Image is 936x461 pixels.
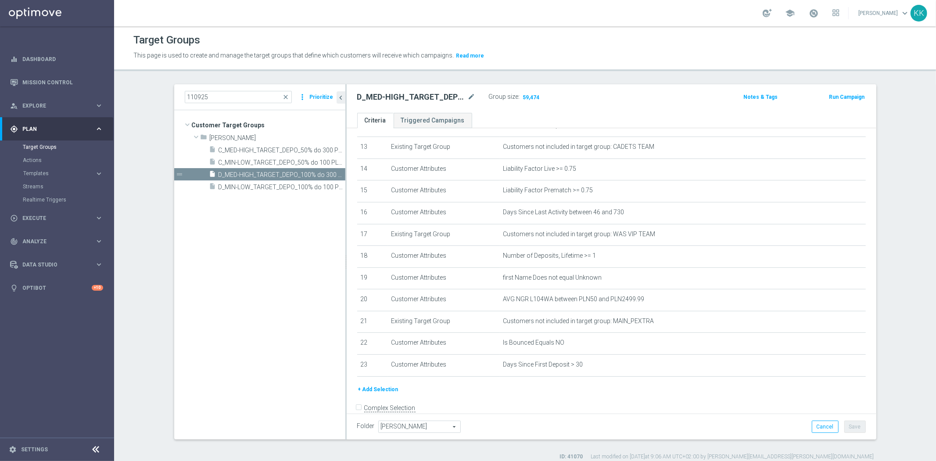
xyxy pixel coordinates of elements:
i: insert_drive_file [209,183,216,193]
i: equalizer [10,55,18,63]
a: Actions [23,157,91,164]
td: Customer Attributes [387,355,499,377]
button: chevron_left [337,91,345,104]
span: Analyze [22,239,95,244]
span: close [283,94,290,101]
span: keyboard_arrow_down [900,8,910,18]
label: Folder [357,422,375,430]
span: Number of Deposits, Lifetime >= 1 [503,252,596,259]
span: Kasia K. [210,134,345,142]
div: Dashboard [10,47,103,71]
td: 16 [357,202,388,224]
a: Criteria [357,113,394,128]
button: gps_fixed Plan keyboard_arrow_right [10,126,104,133]
a: Dashboard [22,47,103,71]
button: Mission Control [10,79,104,86]
button: play_circle_outline Execute keyboard_arrow_right [10,215,104,222]
td: Existing Target Group [387,311,499,333]
td: Customer Attributes [387,333,499,355]
button: Save [844,421,866,433]
span: C_MED-HIGH_TARGET_DEPO_50% do 300 PLN_LW_110925 [219,147,345,154]
td: Existing Target Group [387,224,499,246]
button: + Add Selection [357,385,399,394]
i: person_search [10,102,18,110]
button: Templates keyboard_arrow_right [23,170,104,177]
div: Execute [10,214,95,222]
span: C_MIN-LOW_TARGET_DEPO_50% do 100 PLN_LW_110925 [219,159,345,166]
button: Read more [455,51,485,61]
span: Customers not included in target group: CADETS TEAM [503,143,654,151]
label: : [519,93,520,101]
span: Days Since Last Activity between 46 and 730 [503,209,624,216]
div: person_search Explore keyboard_arrow_right [10,102,104,109]
a: Settings [21,447,48,452]
span: first Name Does not equal Unknown [503,274,602,281]
label: Complex Selection [364,404,416,412]
span: Customers not included in target group: MAIN_PEXTRA [503,317,654,325]
td: Customer Attributes [387,202,499,224]
a: Target Groups [23,144,91,151]
a: [PERSON_NAME]keyboard_arrow_down [857,7,911,20]
span: Templates [23,171,86,176]
div: Optibot [10,276,103,299]
a: Realtime Triggers [23,196,91,203]
div: Data Studio keyboard_arrow_right [10,261,104,268]
div: +10 [92,285,103,291]
i: keyboard_arrow_right [95,125,103,133]
a: Triggered Campaigns [394,113,472,128]
i: keyboard_arrow_right [95,214,103,222]
i: insert_drive_file [209,170,216,180]
a: Streams [23,183,91,190]
span: Execute [22,216,95,221]
i: keyboard_arrow_right [95,237,103,245]
span: Data Studio [22,262,95,267]
div: Data Studio [10,261,95,269]
a: Optibot [22,276,92,299]
td: 21 [357,311,388,333]
td: 17 [357,224,388,246]
span: Plan [22,126,95,132]
td: 14 [357,158,388,180]
td: 15 [357,180,388,202]
i: gps_fixed [10,125,18,133]
label: ID: 41070 [560,453,583,461]
a: Mission Control [22,71,103,94]
span: Customer Target Groups [192,119,345,131]
td: 19 [357,267,388,289]
span: Explore [22,103,95,108]
div: Analyze [10,238,95,245]
td: 13 [357,137,388,159]
div: Streams [23,180,113,193]
span: Customers not included in target group: WAS VIP TEAM [503,230,655,238]
div: track_changes Analyze keyboard_arrow_right [10,238,104,245]
button: equalizer Dashboard [10,56,104,63]
i: keyboard_arrow_right [95,101,103,110]
span: school [785,8,795,18]
div: Mission Control [10,71,103,94]
div: Target Groups [23,140,113,154]
i: chevron_left [337,94,345,102]
td: Existing Target Group [387,137,499,159]
i: track_changes [10,238,18,245]
h2: D_MED-HIGH_TARGET_DEPO_100% do 300 PLN_LW_110925 [357,92,466,102]
i: keyboard_arrow_right [95,169,103,178]
i: folder [201,133,208,144]
i: settings [9,446,17,454]
td: 23 [357,355,388,377]
span: D_MIN-LOW_TARGET_DEPO_100% do 100 PLN_LW_110925 [219,184,345,191]
td: 22 [357,333,388,355]
div: Actions [23,154,113,167]
button: lightbulb Optibot +10 [10,285,104,292]
td: Customer Attributes [387,289,499,311]
i: keyboard_arrow_right [95,260,103,269]
span: D_MED-HIGH_TARGET_DEPO_100% do 300 PLN_LW_110925 [219,171,345,179]
td: Customer Attributes [387,267,499,289]
input: Quick find group or folder [185,91,292,103]
td: Customer Attributes [387,180,499,202]
button: Notes & Tags [742,92,778,102]
div: Realtime Triggers [23,193,113,206]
